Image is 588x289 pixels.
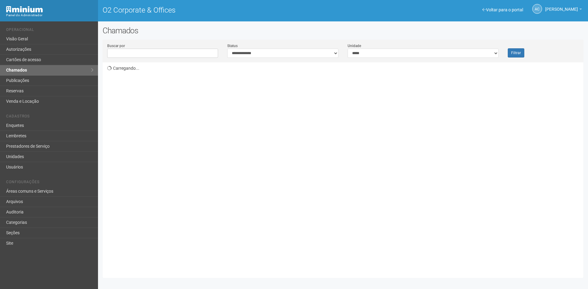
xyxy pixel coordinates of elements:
h1: O2 Corporate & Offices [103,6,338,14]
li: Operacional [6,28,93,34]
div: Carregando... [107,62,583,273]
li: Configurações [6,180,93,186]
a: Voltar para o portal [482,7,523,12]
label: Status [227,43,238,49]
button: Filtrar [508,48,524,57]
h2: Chamados [103,26,583,35]
a: AC [532,4,542,14]
div: Painel do Administrador [6,13,93,18]
label: Unidade [348,43,361,49]
span: Ana Carla de Carvalho Silva [545,1,578,12]
label: Buscar por [107,43,125,49]
a: [PERSON_NAME] [545,8,582,13]
img: Minium [6,6,43,13]
li: Cadastros [6,114,93,120]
